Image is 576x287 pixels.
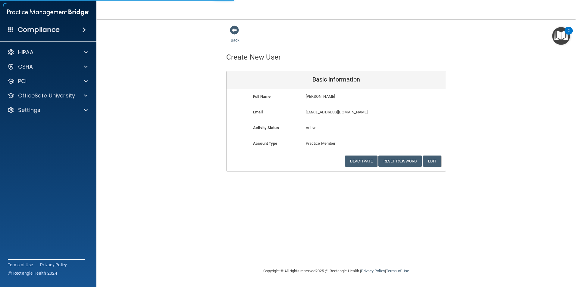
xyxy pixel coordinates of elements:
[253,110,263,114] b: Email
[18,49,33,56] p: HIPAA
[18,92,75,99] p: OfficeSafe University
[8,262,33,268] a: Terms of Use
[361,269,385,273] a: Privacy Policy
[7,49,88,56] a: HIPAA
[226,261,446,281] div: Copyright © All rights reserved 2025 @ Rectangle Health | |
[18,26,60,34] h4: Compliance
[253,141,277,146] b: Account Type
[253,125,279,130] b: Activity Status
[378,156,422,167] button: Reset Password
[345,156,377,167] button: Deactivate
[7,63,88,70] a: OSHA
[8,270,57,276] span: Ⓒ Rectangle Health 2024
[552,27,570,45] button: Open Resource Center, 2 new notifications
[7,6,89,18] img: PMB logo
[423,156,441,167] button: Edit
[306,140,367,147] p: Practice Member
[568,31,570,39] div: 2
[7,92,88,99] a: OfficeSafe University
[18,63,33,70] p: OSHA
[40,262,67,268] a: Privacy Policy
[18,78,27,85] p: PCI
[306,124,367,131] p: Active
[226,53,281,61] h4: Create New User
[253,94,271,99] b: Full Name
[7,78,88,85] a: PCI
[306,109,402,116] p: [EMAIL_ADDRESS][DOMAIN_NAME]
[18,106,40,114] p: Settings
[7,106,88,114] a: Settings
[231,31,239,42] a: Back
[306,93,402,100] p: [PERSON_NAME]
[386,269,409,273] a: Terms of Use
[227,71,446,88] div: Basic Information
